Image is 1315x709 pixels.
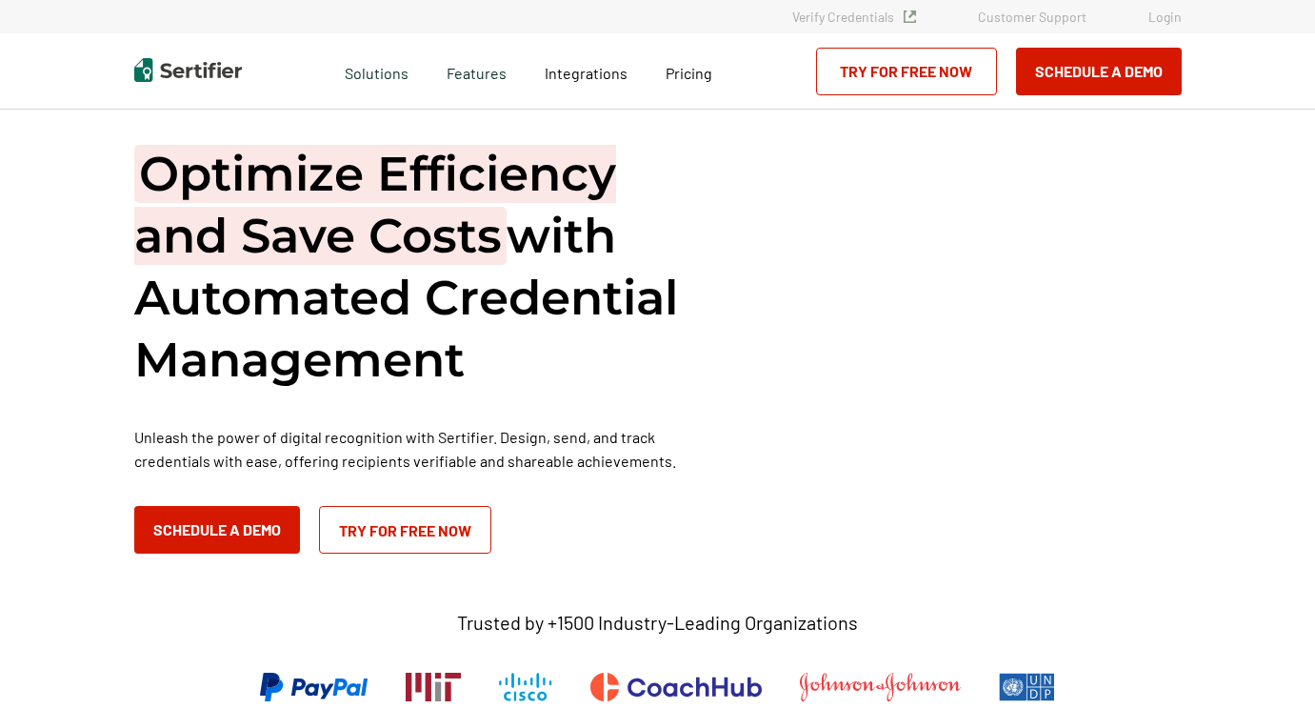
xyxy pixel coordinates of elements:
a: Customer Support [978,9,1086,25]
img: Massachusetts Institute of Technology [406,673,461,701]
span: Solutions [345,59,408,83]
span: Integrations [545,64,628,82]
img: Verified [904,10,916,23]
img: Sertifier | Digital Credentialing Platform [134,58,242,82]
p: Unleash the power of digital recognition with Sertifier. Design, send, and track credentials with... [134,425,706,473]
span: Pricing [666,64,712,82]
a: Pricing [666,59,712,83]
span: Features [447,59,507,83]
img: UNDP [999,673,1055,701]
a: Integrations [545,59,628,83]
h1: with Automated Credential Management [134,143,706,391]
img: Johnson & Johnson [800,673,960,701]
a: Try for Free Now [816,48,997,95]
img: Cisco [499,673,552,701]
p: Trusted by +1500 Industry-Leading Organizations [457,611,858,635]
a: Try for Free Now [319,506,491,554]
img: CoachHub [590,673,762,701]
img: PayPal [260,673,368,701]
span: Optimize Efficiency and Save Costs [134,145,616,265]
a: Login [1148,9,1182,25]
a: Verify Credentials [792,9,916,25]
